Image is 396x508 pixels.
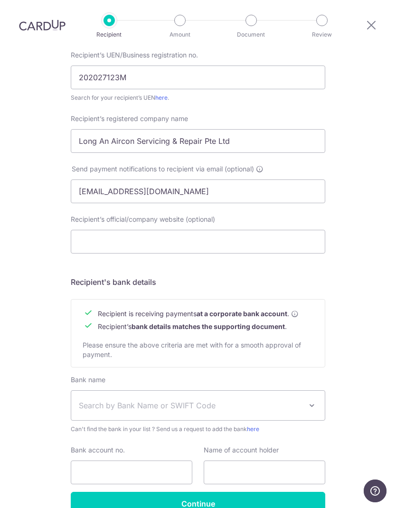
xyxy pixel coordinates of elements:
span: Please ensure the above criteria are met with for a smooth approval of payment. [83,341,301,358]
span: Recipient’s . [98,322,287,330]
p: Review [295,30,349,39]
span: Search by Bank Name or SWIFT Code [79,400,302,411]
input: Enter email address [71,179,325,203]
iframe: Opens a widget where you can find more information [364,480,387,503]
span: Recipient’s registered company name [71,114,188,122]
span: Recipient is receiving payments . [98,309,299,319]
b: at a corporate bank account [197,309,287,319]
p: Recipient [83,30,136,39]
b: bank details matches the supporting document [132,322,285,330]
img: CardUp [19,19,66,31]
span: Send payment notifications to recipient via email (optional) [72,164,254,174]
span: Can't find the bank in your list ? Send us a request to add the bank [71,424,325,434]
a: here [247,425,259,433]
p: Amount [153,30,207,39]
label: Bank name [71,375,105,385]
div: Search for your recipient’s UEN . [71,93,325,103]
label: Recipient’s official/company website (optional) [71,215,215,224]
p: Document [225,30,278,39]
label: Name of account holder [204,445,279,455]
label: Bank account no. [71,445,125,455]
span: Recipient’s UEN/Business registration no. [71,51,198,59]
a: here [155,94,168,101]
h5: Recipient's bank details [71,276,325,288]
